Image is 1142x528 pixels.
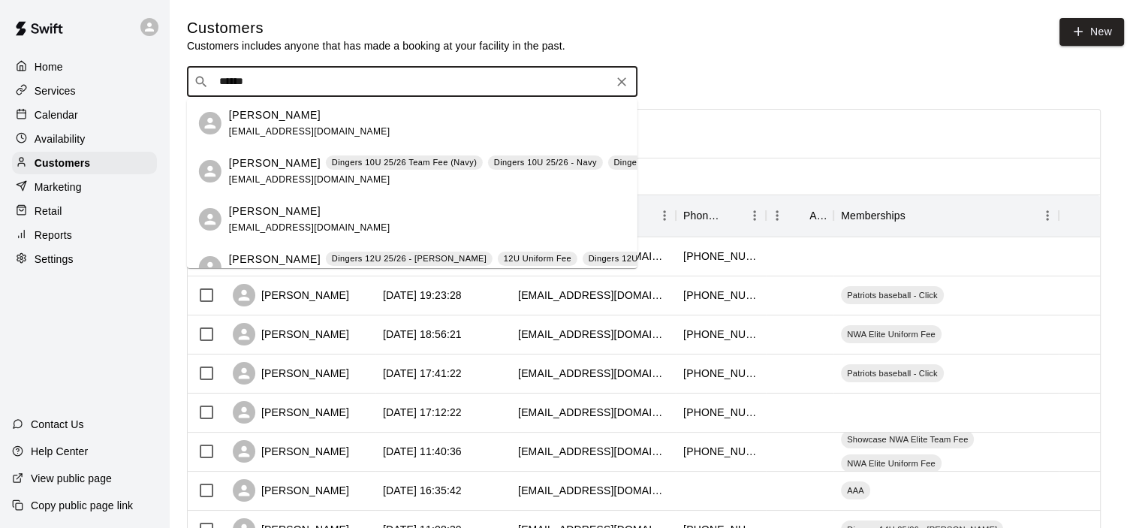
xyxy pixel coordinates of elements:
p: [PERSON_NAME] [229,107,321,123]
div: [PERSON_NAME] [233,479,349,502]
a: Calendar [12,104,157,126]
div: lindseylovelady@gmail.com [518,405,668,420]
a: Home [12,56,157,78]
div: Phone Number [683,195,722,237]
div: Lindsey Geiger [199,208,221,231]
button: Sort [905,205,927,226]
span: NWA Elite Uniform Fee [841,328,942,340]
p: [PERSON_NAME] [229,204,321,219]
p: [PERSON_NAME] [229,155,321,171]
p: Retail [35,204,62,219]
div: Patriots baseball - Click [841,364,944,382]
div: Email [511,195,676,237]
div: +14792640103 [683,288,758,303]
div: [PERSON_NAME] [233,323,349,345]
a: Customers [12,152,157,174]
h5: Customers [187,18,565,38]
p: Help Center [31,444,88,459]
span: Patriots baseball - Click [841,367,944,379]
div: dddobrzy@uark.edu [518,366,668,381]
button: Sort [788,205,809,226]
button: Menu [766,204,788,227]
div: Reports [12,224,157,246]
span: [EMAIL_ADDRESS][DOMAIN_NAME] [229,174,390,185]
a: Settings [12,248,157,270]
div: Lindsey Lovelady [199,112,221,134]
span: NWA Elite Uniform Fee [841,457,942,469]
p: Dingers 10U 25/26 - Navy [613,156,716,169]
div: +19132638272 [683,249,758,264]
a: Retail [12,200,157,222]
span: [EMAIL_ADDRESS][DOMAIN_NAME] [229,222,390,233]
span: AAA [841,484,870,496]
span: Patriots baseball - Click [841,289,944,301]
div: [PERSON_NAME] [233,440,349,463]
div: Age [766,195,833,237]
p: Services [35,83,76,98]
p: Contact Us [31,417,84,432]
p: 12U Uniform Fee [504,252,571,265]
div: [PERSON_NAME] [233,401,349,424]
a: Availability [12,128,157,150]
div: 2025-08-15 18:56:21 [383,327,462,342]
p: View public page [31,471,112,486]
div: Patriots baseball - Click [841,286,944,304]
p: Dingers 10U 25/26 - Navy [494,156,597,169]
div: hogfan63@yahoo.com [518,483,668,498]
button: Clear [611,71,632,92]
p: Availability [35,131,86,146]
p: [PERSON_NAME] [229,252,321,267]
button: Sort [722,205,743,226]
div: NWA Elite Uniform Fee [841,325,942,343]
div: Search customers by name or email [187,67,637,97]
span: Showcase NWA Elite Team Fee [841,433,974,445]
div: 2025-08-15 11:40:36 [383,444,462,459]
div: [PERSON_NAME] [233,362,349,385]
div: 2025-08-14 16:35:42 [383,483,462,498]
a: New [1059,18,1124,46]
div: +14797210633 [683,327,758,342]
div: markfscott@hotmail.com [518,288,668,303]
p: Marketing [35,180,82,195]
p: Copy public page link [31,498,133,513]
div: [PERSON_NAME] [233,284,349,306]
div: Showcase NWA Elite Team Fee [841,430,974,448]
div: +14192976600 [683,366,758,381]
p: Dingers 12U 25/26 - [PERSON_NAME] [332,252,487,265]
p: Dingers 12U 25/26 Team Fee ([PERSON_NAME]) [589,252,786,265]
p: Home [35,59,63,74]
div: Lindsey Westlund [199,160,221,183]
p: Customers includes anyone that has made a booking at your facility in the past. [187,38,565,53]
button: Menu [743,204,766,227]
div: Lindsey March [199,256,221,279]
div: 2025-08-15 19:23:28 [383,288,462,303]
button: Menu [653,204,676,227]
div: Memberships [841,195,905,237]
div: Memberships [833,195,1059,237]
p: Reports [35,228,72,243]
div: Phone Number [676,195,766,237]
p: Dingers 10U 25/26 Team Fee (Navy) [332,156,477,169]
div: Age [809,195,826,237]
div: aprilbarnett04@yahoo.com [518,444,668,459]
p: Customers [35,155,90,170]
p: Calendar [35,107,78,122]
div: 2025-08-15 17:41:22 [383,366,462,381]
p: Settings [35,252,74,267]
a: Marketing [12,176,157,198]
button: Menu [1036,204,1059,227]
div: 2025-08-15 17:12:22 [383,405,462,420]
span: [EMAIL_ADDRESS][DOMAIN_NAME] [229,126,390,137]
a: Services [12,80,157,102]
div: +14798995678 [683,405,758,420]
div: AAA [841,481,870,499]
div: halesar@gmail.com [518,327,668,342]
